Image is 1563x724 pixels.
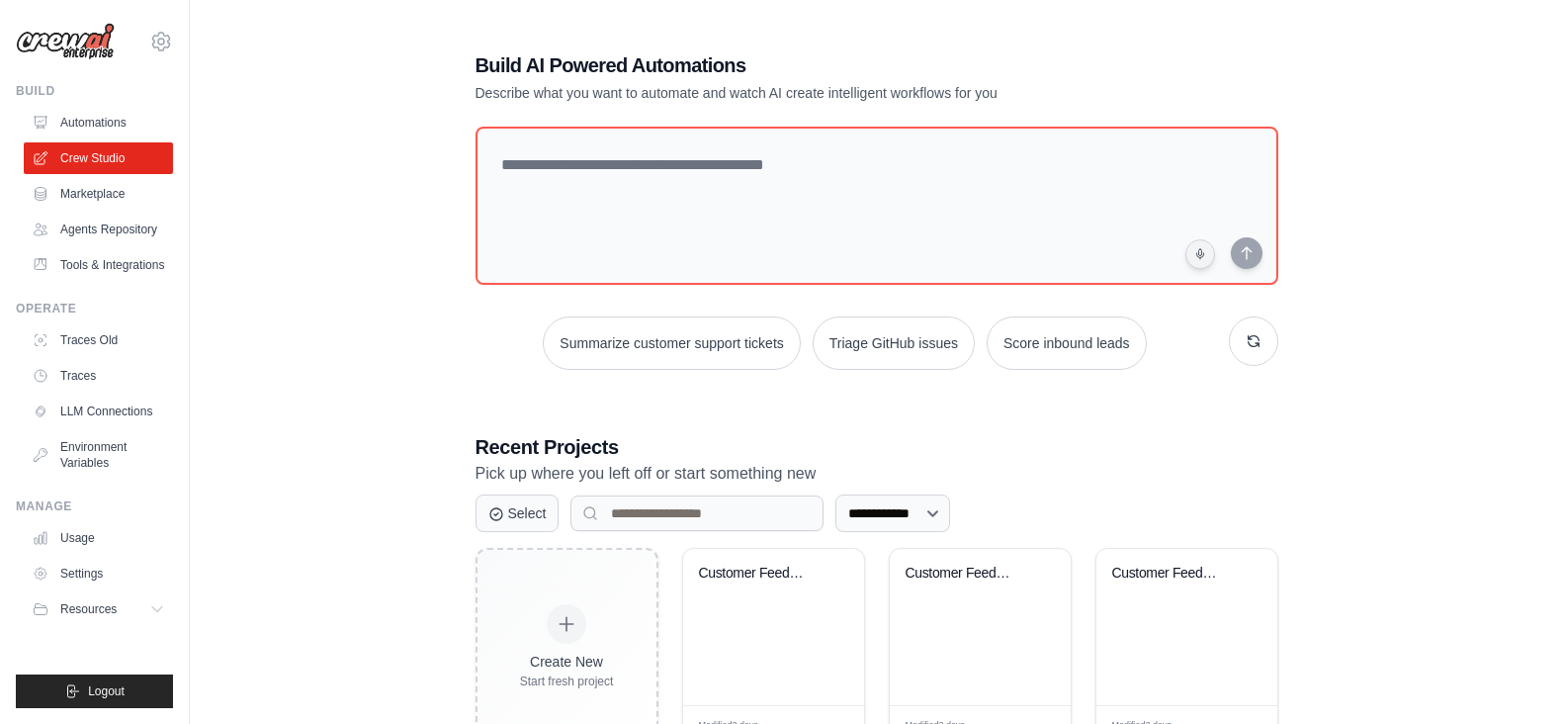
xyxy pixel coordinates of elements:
[60,601,117,617] span: Resources
[476,51,1140,79] h1: Build AI Powered Automations
[24,107,173,138] a: Automations
[520,652,614,672] div: Create New
[476,433,1278,461] h3: Recent Projects
[16,23,115,60] img: Logo
[16,301,173,317] div: Operate
[24,593,173,625] button: Resources
[24,396,173,427] a: LLM Connections
[1112,565,1232,583] div: Customer Feedback Sentiment Analyzer
[1185,239,1215,269] button: Click to speak your automation idea
[16,675,173,708] button: Logout
[24,249,173,281] a: Tools & Integrations
[476,83,1140,103] p: Describe what you want to automate and watch AI create intelligent workflows for you
[520,674,614,689] div: Start fresh project
[906,565,1025,583] div: Customer Feedback Processing System
[24,214,173,245] a: Agents Repository
[24,324,173,356] a: Traces Old
[24,142,173,174] a: Crew Studio
[24,558,173,589] a: Settings
[24,178,173,210] a: Marketplace
[476,495,560,532] button: Select
[88,683,125,699] span: Logout
[1229,317,1278,366] button: Get new suggestions
[543,317,800,370] button: Summarize customer support tickets
[24,431,173,479] a: Environment Variables
[16,83,173,99] div: Build
[813,317,975,370] button: Triage GitHub issues
[24,522,173,554] a: Usage
[987,317,1147,370] button: Score inbound leads
[16,498,173,514] div: Manage
[476,461,1278,487] p: Pick up where you left off or start something new
[699,565,819,583] div: Customer Feedback Processing System
[24,360,173,392] a: Traces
